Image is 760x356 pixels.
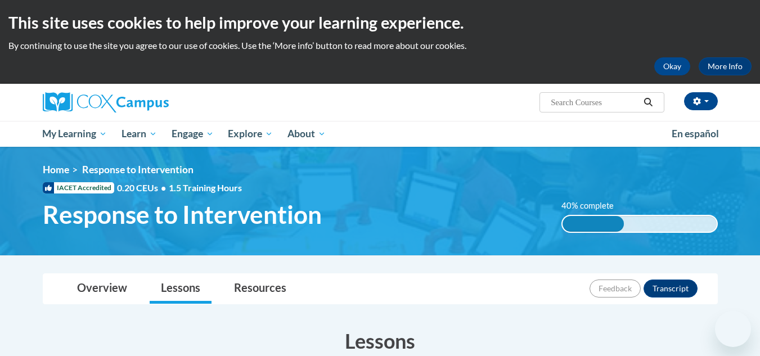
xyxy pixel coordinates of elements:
span: Response to Intervention [82,164,194,175]
h3: Lessons [43,327,718,355]
span: My Learning [42,127,107,141]
a: Cox Campus [43,92,257,112]
button: Feedback [590,280,641,298]
h2: This site uses cookies to help improve your learning experience. [8,11,752,34]
span: About [287,127,326,141]
a: Learn [114,121,164,147]
span: Engage [172,127,214,141]
a: My Learning [35,121,115,147]
label: 40% complete [561,200,626,212]
a: Explore [221,121,280,147]
span: 0.20 CEUs [117,182,169,194]
button: Account Settings [684,92,718,110]
span: En español [672,128,719,139]
a: Overview [66,274,138,304]
input: Search Courses [550,96,640,109]
a: Home [43,164,69,175]
a: Lessons [150,274,212,304]
span: Explore [228,127,273,141]
button: Okay [654,57,690,75]
div: Main menu [26,121,735,147]
a: En español [664,122,726,146]
span: Learn [122,127,157,141]
span: • [161,182,166,193]
a: More Info [699,57,752,75]
button: Transcript [644,280,698,298]
img: Cox Campus [43,92,169,112]
p: By continuing to use the site you agree to our use of cookies. Use the ‘More info’ button to read... [8,39,752,52]
button: Search [640,96,656,109]
span: Response to Intervention [43,200,322,229]
span: 1.5 Training Hours [169,182,242,193]
div: 40% complete [563,216,624,232]
span: IACET Accredited [43,182,114,193]
iframe: Button to launch messaging window [715,311,751,347]
a: Resources [223,274,298,304]
a: Engage [164,121,221,147]
a: About [280,121,333,147]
